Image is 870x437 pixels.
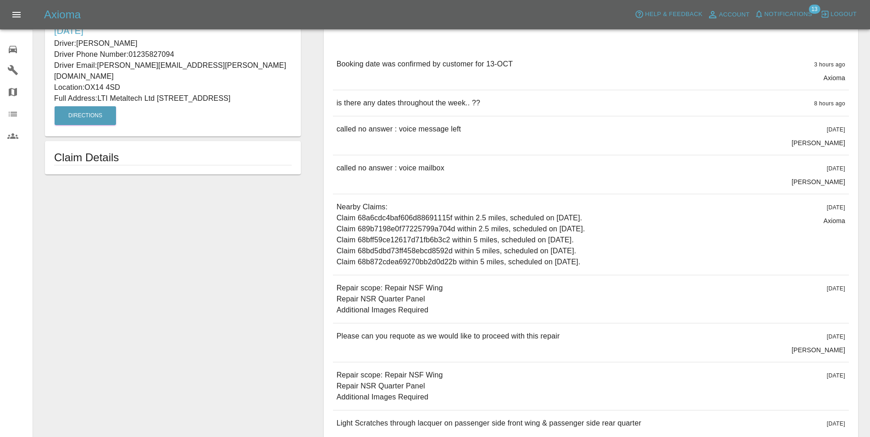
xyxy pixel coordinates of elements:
p: Driver Phone Number: 01235827094 [54,49,292,60]
span: 3 hours ago [814,61,845,68]
p: Repair scope: Repair NSF Wing Repair NSR Quarter Panel Additional Images Required [337,283,443,316]
button: Directions [55,106,116,125]
p: [PERSON_NAME] [792,138,845,147]
span: [DATE] [827,165,845,172]
p: [PERSON_NAME] [792,345,845,355]
span: [DATE] [827,126,845,133]
p: Full Address: LTI Metaltech Ltd [STREET_ADDRESS] [54,93,292,104]
p: Please can you requote as we would like to proceed with this repair [337,331,560,342]
p: Axioma [823,73,845,82]
button: Logout [818,7,859,22]
p: Booking date was confirmed by customer for 13-OCT [337,59,513,70]
p: [PERSON_NAME] [792,177,845,186]
span: [DATE] [827,333,845,340]
span: Help & Feedback [645,9,702,20]
p: Light Scratches through lacquer on passenger side front wing & passenger side rear quarter [337,418,642,429]
button: Help & Feedback [632,7,704,22]
h1: Claim Details [54,150,292,165]
h5: Axioma [44,7,81,22]
span: 8 hours ago [814,100,845,107]
p: is there any dates throughout the week.. ?? [337,98,480,109]
span: [DATE] [827,204,845,211]
p: called no answer : voice mailbox [337,163,444,174]
p: Repair scope: Repair NSF Wing Repair NSR Quarter Panel Additional Images Required [337,370,443,403]
span: [DATE] [827,372,845,379]
p: Nearby Claims: Claim 68a6cdc4baf606d88691115f within 2.5 miles, scheduled on [DATE]. Claim 689b71... [337,202,585,268]
p: Location: OX14 4SD [54,82,292,93]
p: Axioma [823,216,845,225]
span: Logout [831,9,857,20]
button: Open drawer [6,4,28,26]
span: Notifications [765,9,812,20]
span: 13 [809,5,820,14]
p: called no answer : voice message left [337,124,461,135]
p: Driver Email: [PERSON_NAME][EMAIL_ADDRESS][PERSON_NAME][DOMAIN_NAME] [54,60,292,82]
span: [DATE] [827,421,845,427]
span: [DATE] [827,285,845,292]
span: Account [719,10,750,20]
button: Notifications [752,7,815,22]
p: Driver: [PERSON_NAME] [54,38,292,49]
a: Account [705,7,752,22]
